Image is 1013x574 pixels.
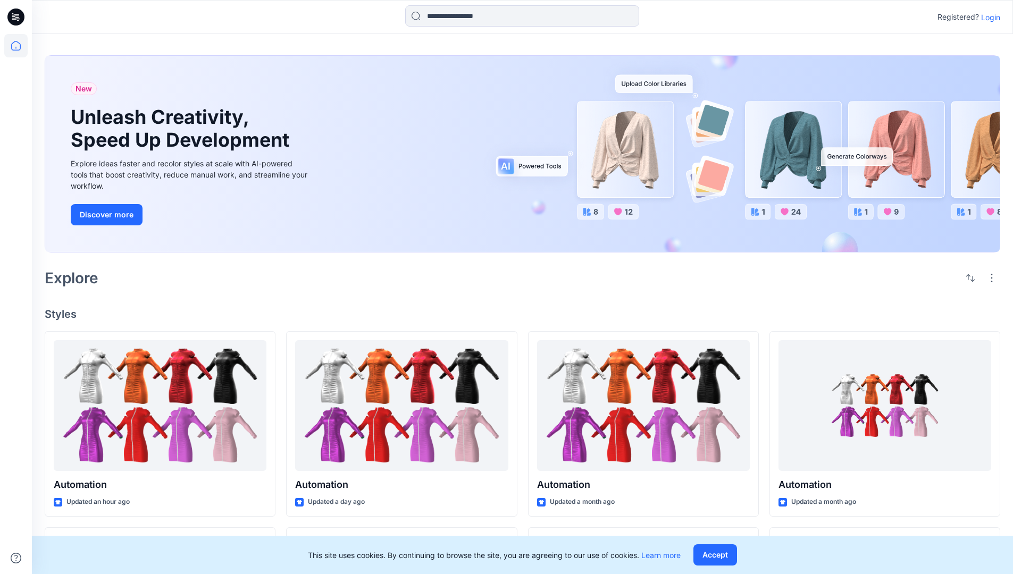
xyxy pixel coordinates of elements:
[778,477,991,492] p: Automation
[791,496,856,508] p: Updated a month ago
[308,496,365,508] p: Updated a day ago
[693,544,737,565] button: Accept
[295,477,508,492] p: Automation
[537,340,750,471] a: Automation
[550,496,615,508] p: Updated a month ago
[537,477,750,492] p: Automation
[71,204,143,225] button: Discover more
[937,11,979,23] p: Registered?
[778,340,991,471] a: Automation
[71,204,310,225] a: Discover more
[641,551,681,560] a: Learn more
[45,308,1000,320] h4: Styles
[66,496,130,508] p: Updated an hour ago
[76,82,92,95] span: New
[54,340,266,471] a: Automation
[981,12,1000,23] p: Login
[295,340,508,471] a: Automation
[308,550,681,561] p: This site uses cookies. By continuing to browse the site, you are agreeing to our use of cookies.
[54,477,266,492] p: Automation
[71,106,294,151] h1: Unleash Creativity, Speed Up Development
[71,158,310,191] div: Explore ideas faster and recolor styles at scale with AI-powered tools that boost creativity, red...
[45,269,98,286] h2: Explore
